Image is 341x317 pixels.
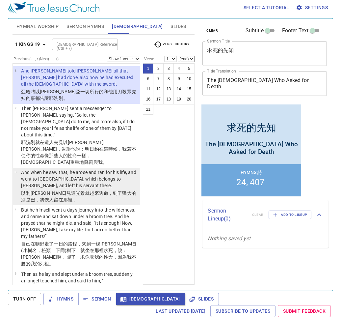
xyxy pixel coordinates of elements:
p: But he himself went a day's journey into the wilderness, and came and sat down under a broom tree... [21,207,138,240]
img: True Jesus Church [8,2,99,14]
span: Hymnal Worship [16,22,59,31]
span: Submit Feedback [283,307,326,315]
span: Sermon [84,295,111,303]
button: 21 [143,104,153,115]
span: [DEMOGRAPHIC_DATA] [112,22,163,31]
button: Settings [295,2,330,14]
wh3068: 啊，罷了 [21,254,136,266]
wh7760: 你的性命 [21,153,107,165]
button: 6 [143,73,153,84]
button: 2 [153,63,164,74]
button: Slides [185,293,219,305]
wh3240: 在那裡， [59,197,77,202]
input: Type Bible Reference [54,41,105,48]
button: 1 [143,63,153,74]
wh5288: 留 [54,197,77,202]
wh4057: 走了 [21,241,136,266]
wh1980: 一日 [21,241,136,266]
button: 5 [184,63,194,74]
p: 亞哈 [21,88,138,101]
button: 12 [153,84,164,94]
label: Previous (←, ↑) Next (→, ↓) [13,57,59,61]
wh4279: 約在這時候 [21,146,136,165]
span: Hymns [49,295,73,303]
span: Add to Lineup [273,212,307,218]
i: Nothing saved yet [208,235,250,242]
button: 1 Kings 19 [13,38,51,50]
p: Then as he lay and slept under a broom tree, suddenly an angel touched him, and said to him, "[PE... [21,271,138,291]
span: Last updated [DATE] [156,307,205,315]
p: 以利[PERSON_NAME]見 [21,190,138,203]
wh430: 重重地 [70,159,107,165]
div: Sermon Lineup(0)clearAdd to Lineup [202,200,328,229]
span: clear [206,28,218,34]
span: [DEMOGRAPHIC_DATA] [121,295,180,303]
wh348: 。 [63,96,68,101]
button: 10 [184,73,194,84]
span: 4 [14,208,16,211]
button: Verse History [150,40,193,49]
p: Sermon Lineup ( 0 ) [208,207,247,223]
wh452: ，告訴他說 [21,146,136,165]
wh6256: ，我若不使 [21,146,136,165]
wh7227: ！求你取 [21,254,136,266]
button: Turn Off [8,293,41,305]
button: 20 [184,94,194,104]
wh5030: 的事都告訴 [26,96,68,101]
button: 18 [163,94,174,104]
wh3117: 的路程 [21,241,136,266]
wh2896: 我的列祖 [31,261,54,266]
wh884: ，將僕人 [35,197,77,202]
wh3427: 在那裡求 [21,248,136,266]
span: 2 [14,106,16,110]
wh256: 將以[PERSON_NAME]亞 [21,89,136,101]
wh7200: 這光景就起來 [21,190,136,202]
button: 7 [153,73,164,84]
p: And [PERSON_NAME] told [PERSON_NAME] all that [PERSON_NAME] had done, also how he had executed al... [21,68,138,87]
wh348: 就差遣 [21,140,136,165]
span: 3 [14,170,16,174]
span: Slides [190,295,214,303]
span: Select a tutorial [244,4,289,12]
span: Turn Off [13,295,36,303]
wh5046: 耶洗別 [49,96,68,101]
wh5315: 像那些人的性命 [21,153,107,165]
wh3254: 降罰與我。 [84,159,108,165]
button: 16 [143,94,153,104]
button: 14 [173,84,184,94]
wh7592: 死 [21,248,136,266]
wh1: 。 [49,261,54,266]
button: 13 [163,84,174,94]
p: And when he saw that, he arose and ran for his life, and went to [GEOGRAPHIC_DATA], which belongs... [21,169,138,189]
button: Add to Lineup [269,211,311,219]
span: 1 [14,69,16,72]
textarea: The [DEMOGRAPHIC_DATA] Who Asked for Death [207,77,322,90]
wh1870: ，來到 [21,241,136,266]
wh559: ：明日 [21,146,136,165]
button: 4 [173,63,184,74]
button: 9 [173,73,184,84]
wh7971: 人 [21,140,136,165]
button: 15 [184,84,194,94]
span: Subtitle [246,27,264,35]
wh4397: 去見以[PERSON_NAME][PERSON_NAME] [21,140,136,165]
span: 5 [14,272,16,275]
button: 8 [163,73,174,84]
button: clear [202,27,222,35]
button: 11 [143,84,153,94]
button: Select a tutorial [241,2,292,14]
p: 耶洗別 [21,139,138,165]
button: 19 [173,94,184,104]
wh559: ：[PERSON_NAME] [21,248,136,266]
button: Sermon [78,293,116,305]
button: Hymns [43,293,79,305]
textarea: 求死的先知 [207,47,322,60]
span: Slides [170,22,186,31]
wh4191: ，說 [21,248,136,266]
span: Footer Text [282,27,309,35]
